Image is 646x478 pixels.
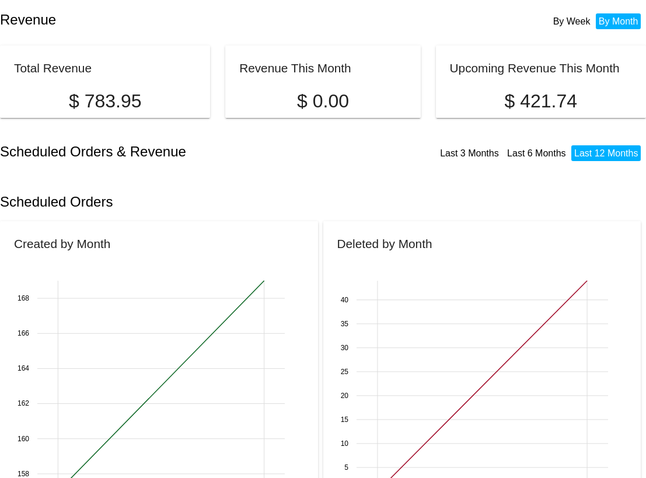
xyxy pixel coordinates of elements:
text: 25 [340,368,348,376]
text: 35 [340,320,348,328]
text: 30 [340,344,348,352]
h2: Created by Month [14,237,110,250]
text: 15 [340,416,348,424]
text: 166 [18,330,29,338]
li: By Week [550,13,593,29]
h2: Deleted by Month [337,237,432,250]
text: 164 [18,365,29,373]
h2: Revenue This Month [239,61,351,75]
text: 20 [340,392,348,400]
a: Last 12 Months [574,148,638,158]
p: $ 421.74 [450,90,632,112]
p: $ 0.00 [239,90,407,112]
text: 40 [340,296,348,304]
text: 162 [18,400,29,408]
p: $ 783.95 [14,90,196,112]
text: 5 [344,463,348,472]
li: By Month [596,13,641,29]
a: Last 3 Months [440,148,499,158]
text: 168 [18,294,29,302]
text: 10 [340,439,348,448]
text: 160 [18,435,29,443]
h2: Upcoming Revenue This Month [450,61,620,75]
h2: Total Revenue [14,61,92,75]
text: 158 [18,470,29,478]
a: Last 6 Months [507,148,566,158]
